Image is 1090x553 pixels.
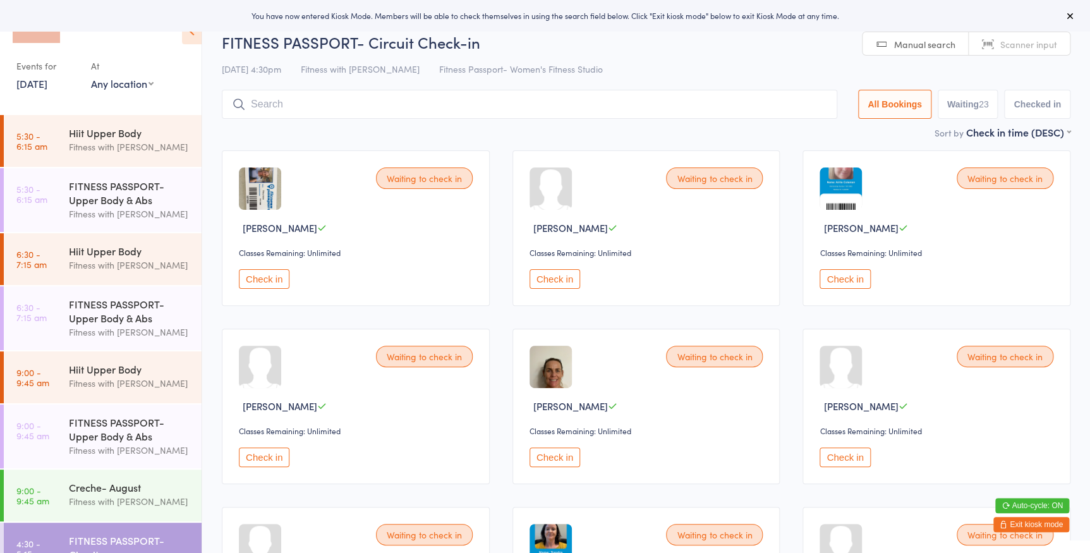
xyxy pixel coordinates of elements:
div: Fitness with [PERSON_NAME] [69,258,191,272]
div: Fitness with [PERSON_NAME] [69,325,191,339]
div: Classes Remaining: Unlimited [530,247,767,258]
div: Any location [91,76,154,90]
label: Sort by [935,126,964,139]
div: Waiting to check in [376,524,473,545]
h2: FITNESS PASSPORT- Circuit Check-in [222,32,1070,52]
a: [DATE] [16,76,47,90]
button: Exit kiosk mode [993,517,1069,532]
time: 5:30 - 6:15 am [16,184,47,204]
span: Scanner input [1000,38,1057,51]
img: image1748329645.png [820,167,862,210]
a: 9:00 -9:45 amFITNESS PASSPORT- Upper Body & AbsFitness with [PERSON_NAME] [4,404,202,468]
time: 9:00 - 9:45 am [16,367,49,387]
div: Fitness with [PERSON_NAME] [69,443,191,458]
span: [PERSON_NAME] [533,221,608,234]
div: Classes Remaining: Unlimited [239,425,476,436]
span: Fitness Passport- Women's Fitness Studio [439,63,603,75]
span: [PERSON_NAME] [533,399,608,413]
button: Check in [820,269,870,289]
div: FITNESS PASSPORT- Upper Body & Abs [69,415,191,443]
div: Hiit Upper Body [69,362,191,376]
div: At [91,56,154,76]
div: Hiit Upper Body [69,244,191,258]
a: 6:30 -7:15 amFITNESS PASSPORT- Upper Body & AbsFitness with [PERSON_NAME] [4,286,202,350]
span: Manual search [894,38,955,51]
button: Waiting23 [938,90,998,119]
div: Hiit Upper Body [69,126,191,140]
input: Search [222,90,837,119]
div: Fitness with [PERSON_NAME] [69,376,191,391]
time: 6:30 - 7:15 am [16,249,47,269]
div: 23 [979,99,989,109]
a: 5:30 -6:15 amFITNESS PASSPORT- Upper Body & AbsFitness with [PERSON_NAME] [4,168,202,232]
span: Fitness with [PERSON_NAME] [301,63,420,75]
button: Check in [820,447,870,467]
div: Waiting to check in [957,524,1053,545]
button: Check in [530,447,580,467]
span: [PERSON_NAME] [243,221,317,234]
time: 6:30 - 7:15 am [16,302,47,322]
div: Classes Remaining: Unlimited [820,247,1057,258]
button: Check in [530,269,580,289]
button: Checked in [1004,90,1070,119]
div: Waiting to check in [376,167,473,189]
span: [PERSON_NAME] [823,221,898,234]
img: image1741779664.png [530,346,572,388]
time: 5:30 - 6:15 am [16,131,47,151]
div: FITNESS PASSPORT- Upper Body & Abs [69,179,191,207]
div: Waiting to check in [666,167,763,189]
a: 6:30 -7:15 amHiit Upper BodyFitness with [PERSON_NAME] [4,233,202,285]
div: Classes Remaining: Unlimited [530,425,767,436]
a: 9:00 -9:45 amCreche- AugustFitness with [PERSON_NAME] [4,470,202,521]
div: Waiting to check in [376,346,473,367]
div: You have now entered Kiosk Mode. Members will be able to check themselves in using the search fie... [20,10,1070,21]
time: 9:00 - 9:45 am [16,485,49,506]
div: Waiting to check in [957,167,1053,189]
div: Waiting to check in [957,346,1053,367]
time: 9:00 - 9:45 am [16,420,49,441]
img: image1636519314.png [239,167,281,210]
div: Classes Remaining: Unlimited [820,425,1057,436]
div: Fitness with [PERSON_NAME] [69,494,191,509]
div: Classes Remaining: Unlimited [239,247,476,258]
span: [DATE] 4:30pm [222,63,281,75]
div: Fitness with [PERSON_NAME] [69,207,191,221]
button: Check in [239,447,289,467]
a: 5:30 -6:15 amHiit Upper BodyFitness with [PERSON_NAME] [4,115,202,167]
button: Check in [239,269,289,289]
button: Auto-cycle: ON [995,498,1069,513]
div: Waiting to check in [666,346,763,367]
div: FITNESS PASSPORT- Upper Body & Abs [69,297,191,325]
span: [PERSON_NAME] [823,399,898,413]
a: 9:00 -9:45 amHiit Upper BodyFitness with [PERSON_NAME] [4,351,202,403]
div: Waiting to check in [666,524,763,545]
button: All Bookings [858,90,931,119]
div: Creche- August [69,480,191,494]
div: Fitness with [PERSON_NAME] [69,140,191,154]
div: Events for [16,56,78,76]
span: [PERSON_NAME] [243,399,317,413]
div: Check in time (DESC) [966,125,1070,139]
